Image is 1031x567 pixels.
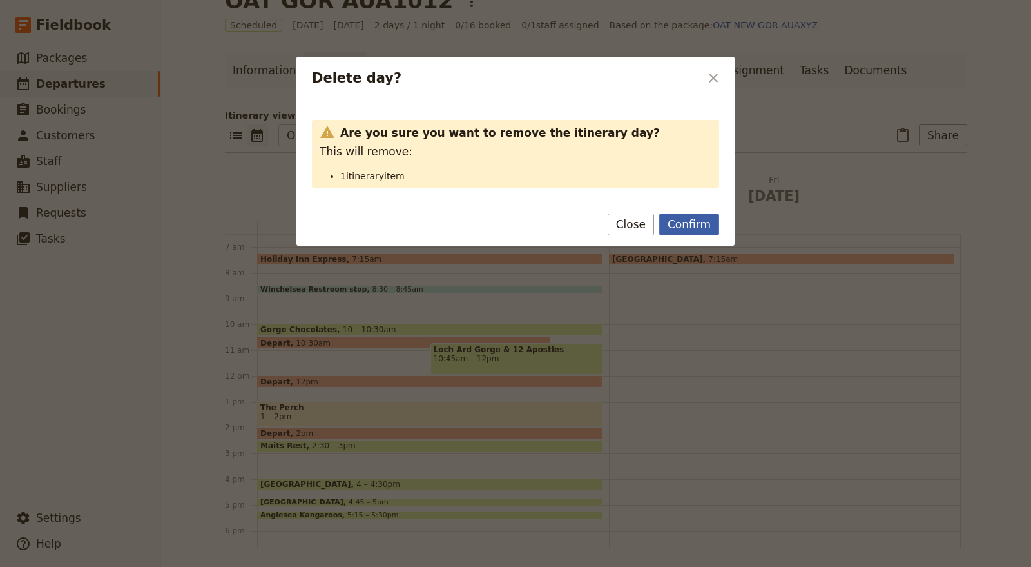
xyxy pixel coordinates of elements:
[659,214,719,235] button: Confirm
[608,214,654,235] button: Close
[340,125,711,141] strong: Are you sure you want to remove the itinerary day?
[340,170,711,183] li: 1 itinerary item
[702,67,724,89] button: Close dialog
[312,68,700,88] h2: Delete day?
[320,144,711,159] p: This will remove:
